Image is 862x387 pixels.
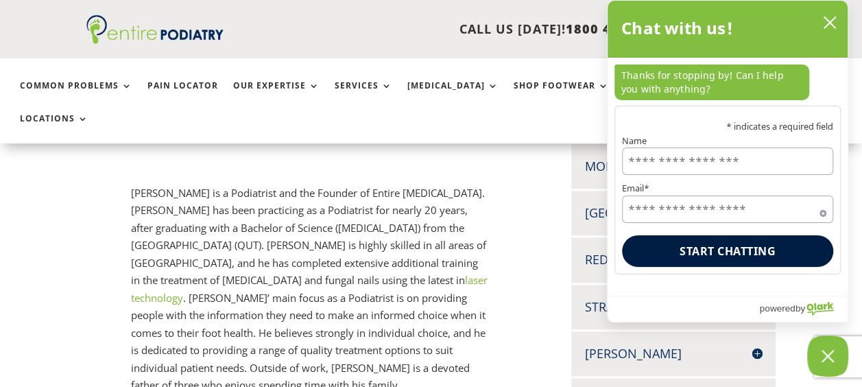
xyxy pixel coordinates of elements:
div: chat [608,58,848,106]
h4: Morayfield [585,158,762,175]
p: CALL US [DATE]! [241,21,662,38]
a: Pain Locator [147,81,218,110]
input: Name [622,148,833,175]
button: close chatbox [819,12,841,33]
a: Locations [20,114,88,143]
span: 1800 4 ENTIRE [565,21,662,37]
label: Name [622,137,833,145]
button: Close Chatbox [807,336,848,377]
a: Common Problems [20,81,132,110]
h4: Redcliffe [585,251,762,268]
p: * indicates a required field [622,122,833,131]
h4: Strathpine [585,298,762,316]
a: Shop Footwear [514,81,609,110]
h2: Chat with us! [621,14,733,42]
a: Our Expertise [233,81,320,110]
span: powered [759,300,795,317]
a: Entire Podiatry [86,33,224,47]
input: Email [622,196,833,223]
h4: [GEOGRAPHIC_DATA] [585,204,762,222]
button: Start chatting [622,235,833,267]
a: Services [335,81,392,110]
label: Email* [622,184,833,193]
a: Powered by Olark [759,296,848,322]
h4: [PERSON_NAME] [585,345,762,362]
a: [MEDICAL_DATA] [407,81,499,110]
a: laser technology [131,273,488,305]
img: logo (1) [86,15,224,44]
span: by [795,300,805,317]
p: Thanks for stopping by! Can I help you with anything? [614,64,809,100]
span: Required field [819,207,826,214]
